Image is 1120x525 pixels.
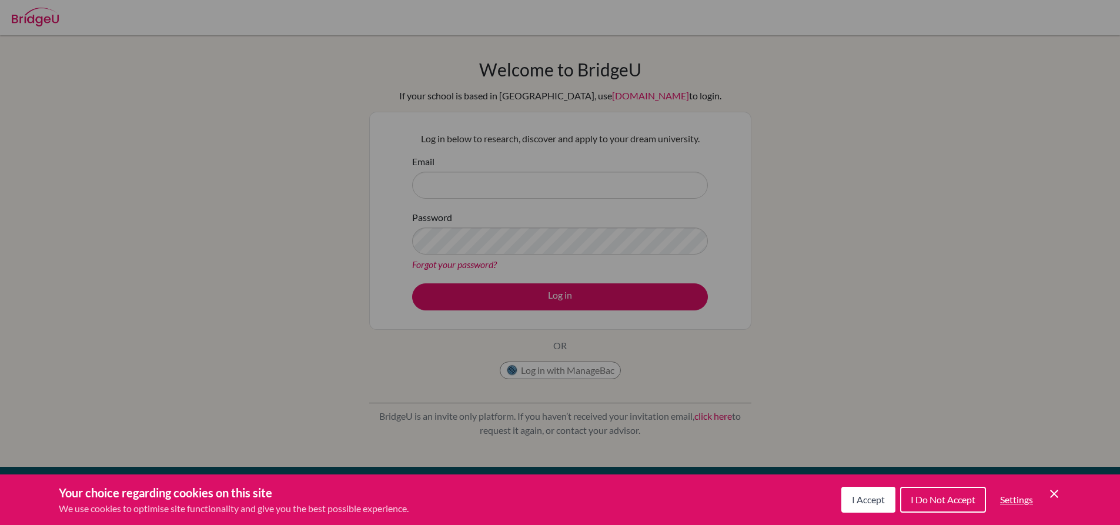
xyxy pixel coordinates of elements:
[59,501,409,516] p: We use cookies to optimise site functionality and give you the best possible experience.
[1047,487,1061,501] button: Save and close
[911,494,975,505] span: I Do Not Accept
[991,488,1042,511] button: Settings
[841,487,895,513] button: I Accept
[59,484,409,501] h3: Your choice regarding cookies on this site
[900,487,986,513] button: I Do Not Accept
[852,494,885,505] span: I Accept
[1000,494,1033,505] span: Settings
